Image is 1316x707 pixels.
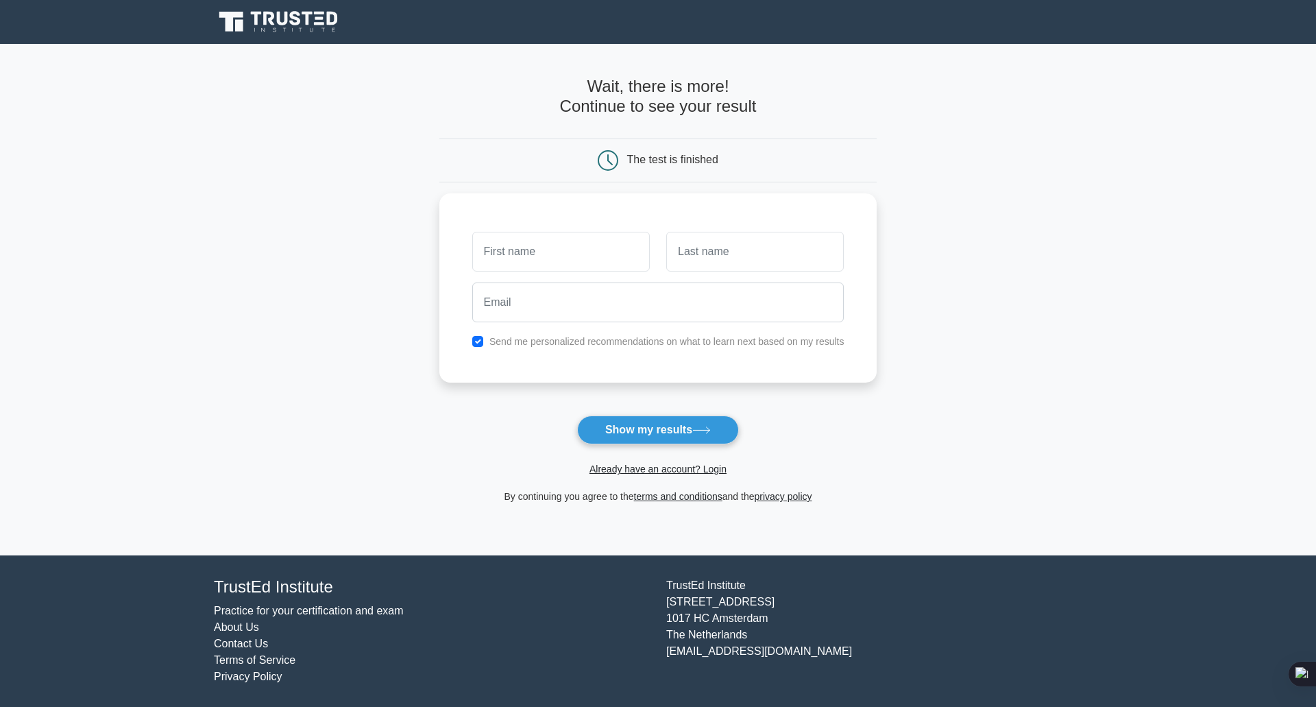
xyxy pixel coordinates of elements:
a: About Us [214,621,259,633]
h4: Wait, there is more! Continue to see your result [439,77,877,117]
h4: TrustEd Institute [214,577,650,597]
div: TrustEd Institute [STREET_ADDRESS] 1017 HC Amsterdam The Netherlands [EMAIL_ADDRESS][DOMAIN_NAME] [658,577,1110,685]
a: Terms of Service [214,654,295,666]
input: Last name [666,232,844,272]
input: First name [472,232,650,272]
a: Contact Us [214,638,268,649]
a: privacy policy [755,491,812,502]
a: Already have an account? Login [589,464,727,475]
input: Email [472,283,844,322]
label: Send me personalized recommendations on what to learn next based on my results [489,336,844,347]
div: By continuing you agree to the and the [431,488,886,505]
button: Show my results [577,416,739,444]
a: terms and conditions [634,491,722,502]
a: Practice for your certification and exam [214,605,404,616]
a: Privacy Policy [214,671,282,682]
div: The test is finished [627,154,718,165]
